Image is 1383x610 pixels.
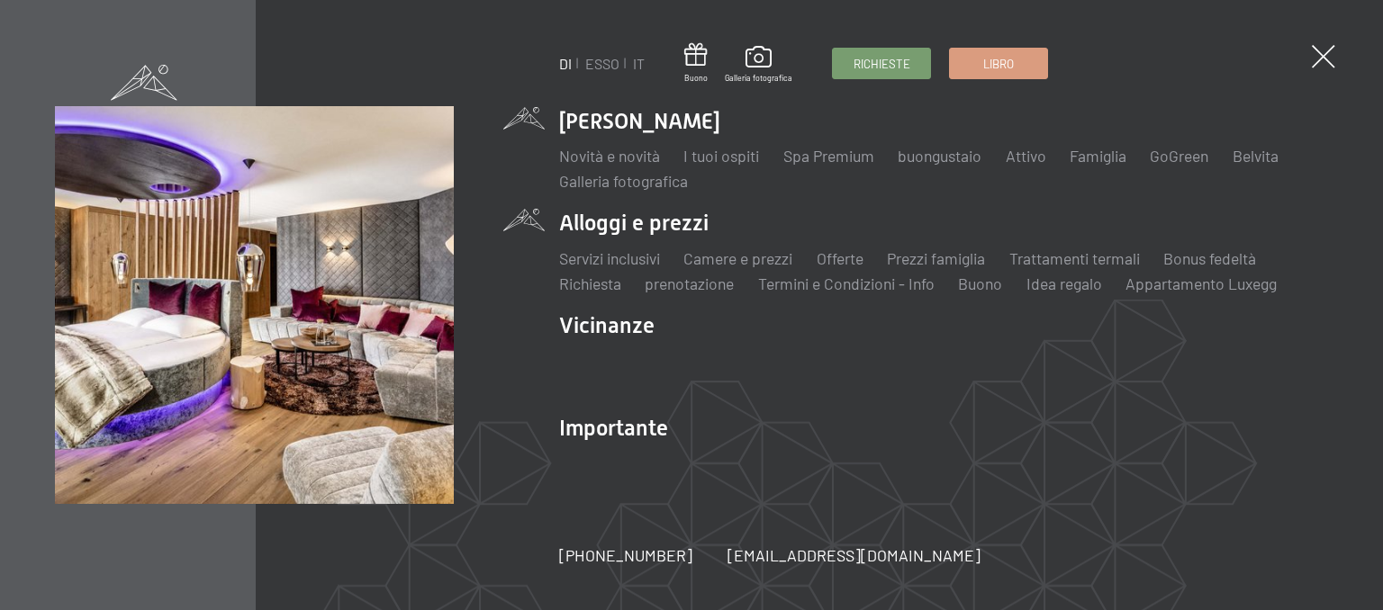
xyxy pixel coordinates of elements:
a: GoGreen [1150,146,1208,166]
font: [EMAIL_ADDRESS][DOMAIN_NAME] [728,545,981,565]
a: I tuoi ospiti [683,146,759,166]
a: Famiglia [1070,146,1126,166]
a: Belvita [1233,146,1279,166]
a: Trattamenti termali [1009,248,1140,268]
a: Buono [958,274,1002,293]
a: Bonus fedeltà [1163,248,1256,268]
a: IT [633,55,645,72]
a: ESSO [585,55,619,72]
a: Appartamento Luxegg [1125,274,1277,293]
a: Galleria fotografica [559,171,688,191]
a: Richieste [833,49,930,78]
a: Buono [684,43,708,84]
a: buongustaio [898,146,981,166]
img: Wellness Hotel Alto Adige SCHWARZENSTEIN - Vacanza benessere nelle Alpi [55,106,453,504]
a: [PHONE_NUMBER] [559,544,692,567]
a: Richiesta [559,274,621,293]
a: [EMAIL_ADDRESS][DOMAIN_NAME] [728,544,981,567]
a: Prezzi famiglia [887,248,985,268]
a: DI [559,55,572,72]
a: Offerte [817,248,863,268]
font: Buono [684,73,708,83]
font: Libro [983,57,1014,71]
font: Galleria fotografica [725,73,792,83]
a: Libro [950,49,1047,78]
a: prenotazione [645,274,734,293]
a: Novità e novità [559,146,660,166]
a: Spa Premium [783,146,874,166]
font: Richieste [854,57,910,71]
a: Galleria fotografica [725,46,792,84]
font: [PHONE_NUMBER] [559,545,692,565]
a: Idea regalo [1026,274,1102,293]
a: Camere e prezzi [683,248,792,268]
a: Termini e Condizioni - Info [758,274,935,293]
a: Servizi inclusivi [559,248,660,268]
a: Attivo [1006,146,1046,166]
